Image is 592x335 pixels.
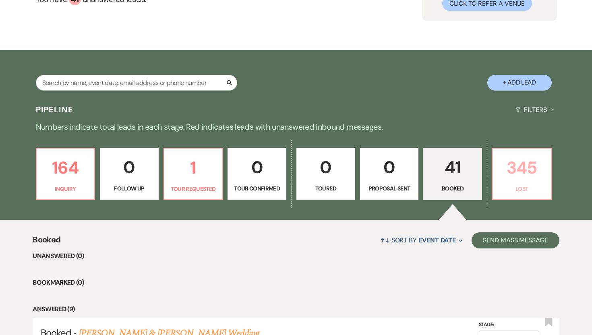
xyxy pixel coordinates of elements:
li: Answered (9) [33,304,559,314]
p: Numbers indicate total leads in each stage. Red indicates leads with unanswered inbound messages. [6,120,586,133]
a: 0Proposal Sent [360,148,419,200]
p: 0 [233,154,281,181]
span: Booked [33,234,60,251]
p: Lost [498,184,546,193]
a: 0Tour Confirmed [228,148,286,200]
input: Search by name, event date, email address or phone number [36,75,237,91]
button: Filters [512,99,556,120]
a: 345Lost [492,148,552,200]
a: 0Toured [296,148,355,200]
p: 1 [169,154,217,181]
button: Sort By Event Date [377,230,466,251]
a: 164Inquiry [36,148,95,200]
p: Tour Confirmed [233,184,281,193]
a: 0Follow Up [100,148,159,200]
p: Booked [428,184,477,193]
li: Unanswered (0) [33,251,559,261]
p: Follow Up [105,184,153,193]
p: Proposal Sent [365,184,414,193]
p: 164 [41,154,90,181]
span: Event Date [418,236,456,244]
a: 1Tour Requested [164,148,223,200]
p: 0 [365,154,414,181]
p: 0 [105,154,153,181]
label: Stage: [479,321,539,329]
p: 345 [498,154,546,181]
span: ↑↓ [380,236,390,244]
p: Inquiry [41,184,90,193]
a: 41Booked [423,148,482,200]
h3: Pipeline [36,104,74,115]
p: Toured [302,184,350,193]
button: Send Mass Message [472,232,559,248]
li: Bookmarked (0) [33,277,559,288]
p: Tour Requested [169,184,217,193]
p: 0 [302,154,350,181]
p: 41 [428,154,477,181]
button: + Add Lead [487,75,552,91]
